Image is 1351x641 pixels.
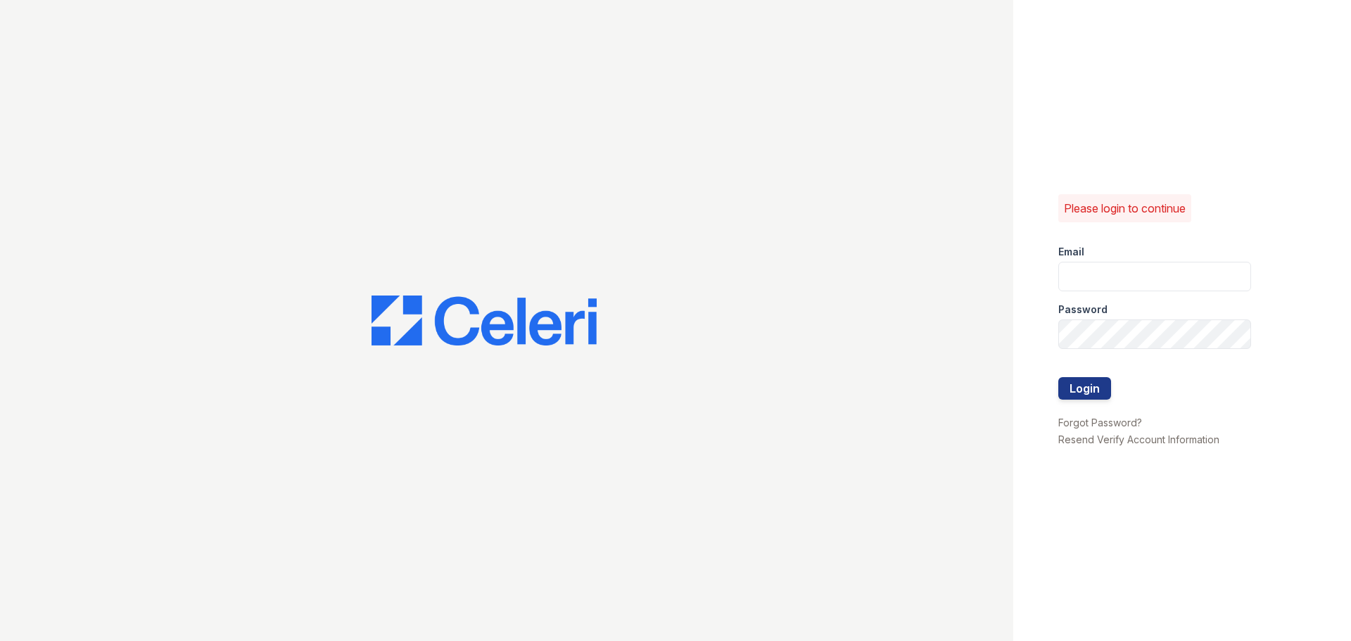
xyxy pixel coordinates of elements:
label: Email [1058,245,1084,259]
label: Password [1058,303,1108,317]
button: Login [1058,377,1111,400]
img: CE_Logo_Blue-a8612792a0a2168367f1c8372b55b34899dd931a85d93a1a3d3e32e68fde9ad4.png [372,296,597,346]
a: Forgot Password? [1058,417,1142,429]
p: Please login to continue [1064,200,1186,217]
a: Resend Verify Account Information [1058,433,1219,445]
